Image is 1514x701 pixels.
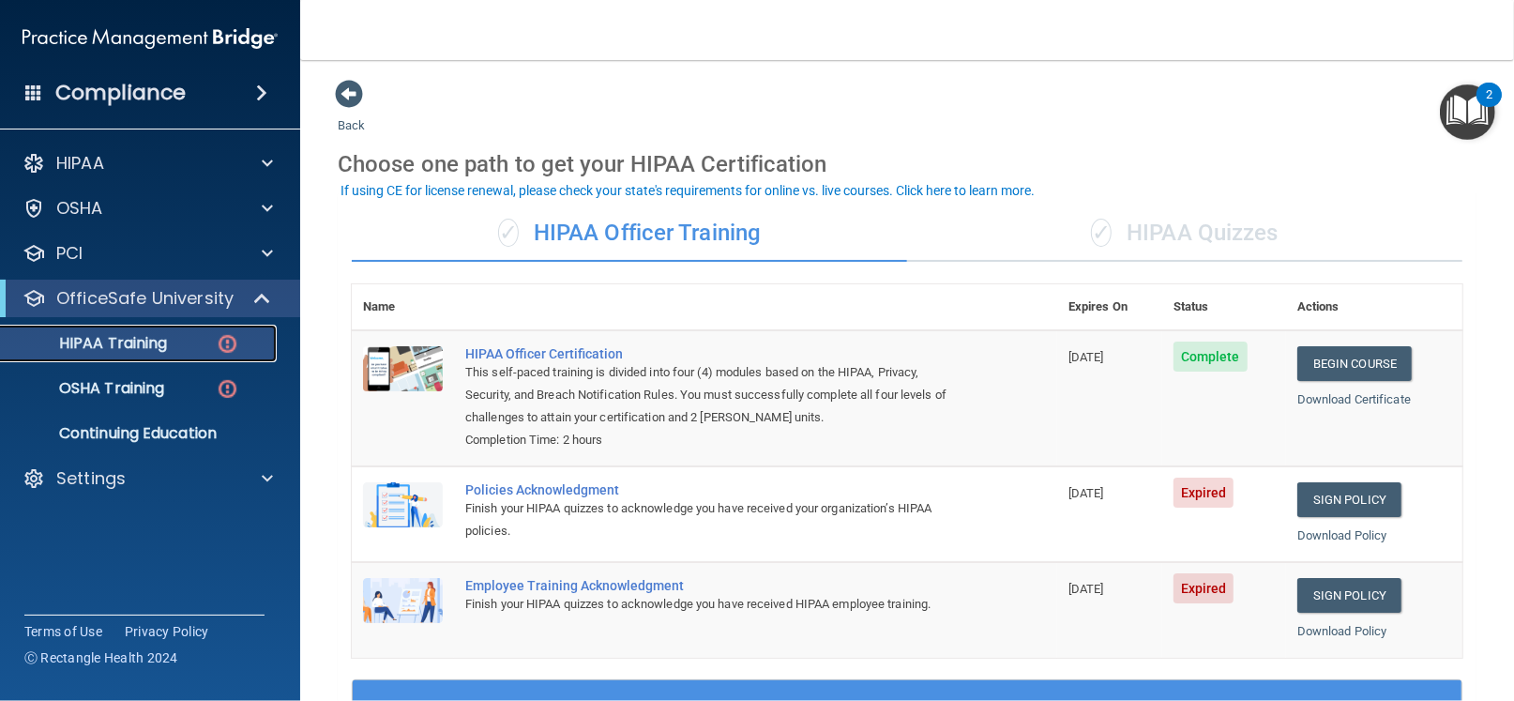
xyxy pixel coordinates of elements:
span: ✓ [1091,219,1112,247]
p: OSHA [56,197,103,220]
p: HIPAA Training [12,334,167,353]
div: 2 [1486,95,1492,119]
div: Finish your HIPAA quizzes to acknowledge you have received your organization’s HIPAA policies. [465,497,963,542]
span: [DATE] [1068,486,1104,500]
th: Status [1162,284,1286,330]
span: Ⓒ Rectangle Health 2024 [24,648,178,667]
img: danger-circle.6113f641.png [216,332,239,356]
th: Expires On [1057,284,1162,330]
p: PCI [56,242,83,265]
div: Completion Time: 2 hours [465,429,963,451]
a: OfficeSafe University [23,287,272,310]
a: Download Policy [1297,624,1387,638]
img: PMB logo [23,20,278,57]
div: Policies Acknowledgment [465,482,963,497]
a: OSHA [23,197,273,220]
p: Settings [56,467,126,490]
div: Finish your HIPAA quizzes to acknowledge you have received HIPAA employee training. [465,593,963,616]
span: [DATE] [1068,582,1104,596]
a: Sign Policy [1297,578,1401,613]
p: OfficeSafe University [56,287,234,310]
img: danger-circle.6113f641.png [216,377,239,401]
div: Choose one path to get your HIPAA Certification [338,137,1476,191]
th: Actions [1286,284,1462,330]
div: HIPAA Officer Training [352,206,907,262]
th: Name [352,284,454,330]
div: Employee Training Acknowledgment [465,578,963,593]
a: Terms of Use [24,622,102,641]
a: Back [338,96,365,132]
span: Complete [1173,342,1248,372]
p: Continuing Education [12,424,268,443]
button: If using CE for license renewal, please check your state's requirements for online vs. live cours... [338,181,1037,200]
a: Download Certificate [1297,392,1411,406]
a: Privacy Policy [125,622,209,641]
div: This self-paced training is divided into four (4) modules based on the HIPAA, Privacy, Security, ... [465,361,963,429]
h4: Compliance [55,80,186,106]
a: Download Policy [1297,528,1387,542]
button: Open Resource Center, 2 new notifications [1440,84,1495,140]
a: Settings [23,467,273,490]
a: Sign Policy [1297,482,1401,517]
a: HIPAA [23,152,273,175]
div: HIPAA Quizzes [907,206,1462,262]
p: OSHA Training [12,379,164,398]
span: [DATE] [1068,350,1104,364]
span: Expired [1173,573,1234,603]
div: If using CE for license renewal, please check your state's requirements for online vs. live cours... [341,184,1035,197]
span: ✓ [498,219,519,247]
p: HIPAA [56,152,104,175]
a: PCI [23,242,273,265]
a: Begin Course [1297,346,1412,381]
a: HIPAA Officer Certification [465,346,963,361]
span: Expired [1173,478,1234,508]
